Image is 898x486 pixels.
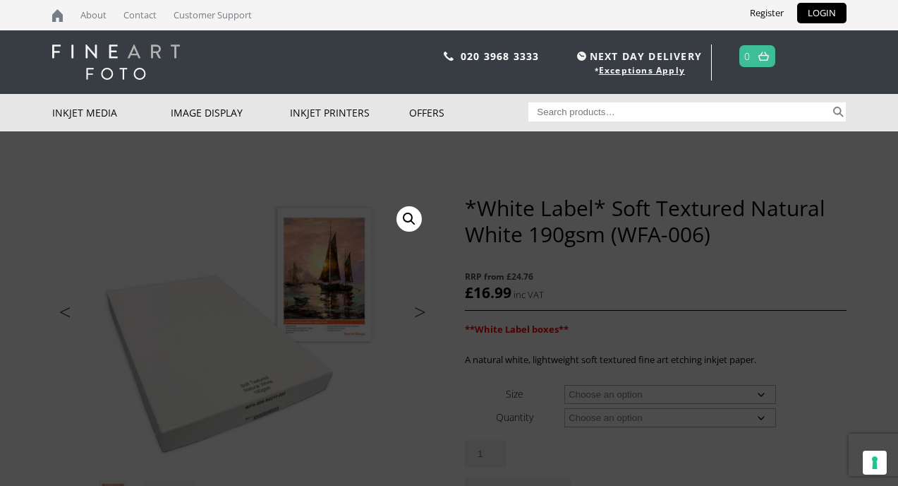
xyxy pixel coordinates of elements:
[797,3,847,23] a: LOGIN
[863,451,887,475] button: Your consent preferences for tracking technologies
[396,206,422,232] a: View full-screen image gallery
[528,102,830,121] input: Search products…
[461,49,540,63] a: 020 3968 3333
[577,52,586,61] img: time.svg
[409,94,528,131] a: Offers
[830,102,847,121] button: Search
[758,52,769,61] img: basket.svg
[52,94,171,131] a: Inkjet Media
[574,48,702,64] span: NEXT DAY DELIVERY
[599,64,685,76] a: Exceptions Apply
[739,3,794,23] a: Register
[290,94,409,131] a: Inkjet Printers
[52,45,180,80] img: logo-white.svg
[744,46,751,66] a: 0
[444,52,454,61] img: phone.svg
[171,94,290,131] a: Image Display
